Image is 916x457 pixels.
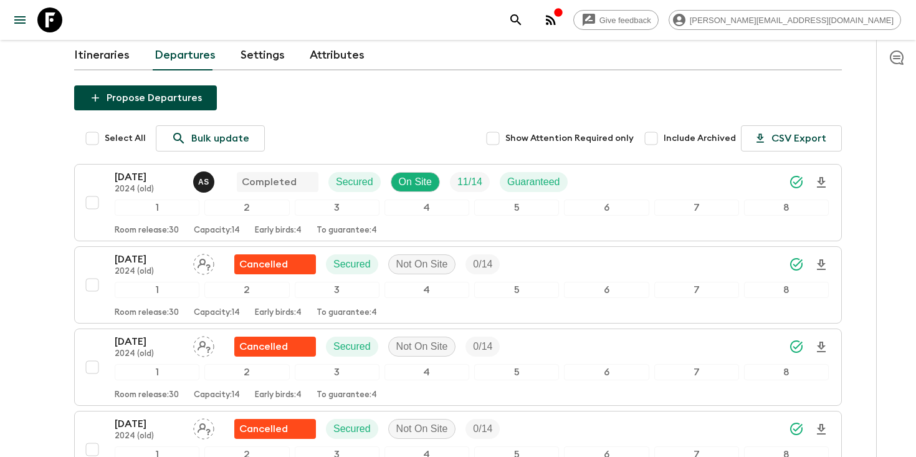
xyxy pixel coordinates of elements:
div: 7 [654,200,739,216]
div: 4 [384,364,469,380]
div: 2 [204,282,289,298]
a: Attributes [310,41,365,70]
p: 2024 (old) [115,431,183,441]
p: [DATE] [115,252,183,267]
span: Agnis Sirmais [193,175,217,185]
p: 0 / 14 [473,339,492,354]
div: [PERSON_NAME][EMAIL_ADDRESS][DOMAIN_NAME] [669,10,901,30]
p: 11 / 14 [457,175,482,190]
div: 8 [744,364,829,380]
button: CSV Export [741,125,842,152]
p: 2024 (old) [115,185,183,195]
a: Bulk update [156,125,265,152]
a: Settings [241,41,285,70]
div: Secured [326,419,378,439]
a: Departures [155,41,216,70]
div: 3 [295,364,379,380]
div: Trip Fill [465,419,500,439]
div: 5 [474,364,559,380]
p: Cancelled [239,257,288,272]
p: Completed [242,175,297,190]
p: To guarantee: 4 [317,390,377,400]
div: 4 [384,282,469,298]
div: Not On Site [388,419,456,439]
div: Secured [326,337,378,357]
span: Include Archived [664,132,736,145]
div: Flash Pack cancellation [234,337,316,357]
p: Room release: 30 [115,226,179,236]
a: Give feedback [573,10,659,30]
div: Not On Site [388,337,456,357]
svg: Synced Successfully [789,339,804,354]
p: 0 / 14 [473,257,492,272]
div: Secured [326,254,378,274]
svg: Download Onboarding [814,340,829,355]
span: Assign pack leader [193,340,214,350]
button: Propose Departures [74,85,217,110]
p: 0 / 14 [473,421,492,436]
div: Not On Site [388,254,456,274]
p: Secured [333,421,371,436]
p: Early birds: 4 [255,226,302,236]
div: 3 [295,282,379,298]
button: [DATE]2024 (old)Assign pack leaderFlash Pack cancellationSecuredNot On SiteTrip Fill12345678Room ... [74,329,842,406]
p: 2024 (old) [115,267,183,277]
div: Secured [328,172,381,192]
p: 2024 (old) [115,349,183,359]
p: To guarantee: 4 [317,308,377,318]
p: On Site [399,175,432,190]
svg: Download Onboarding [814,175,829,190]
svg: Download Onboarding [814,422,829,437]
p: [DATE] [115,170,183,185]
p: Cancelled [239,421,288,436]
svg: Synced Successfully [789,257,804,272]
button: [DATE]2024 (old)Agnis SirmaisCompletedSecuredOn SiteTrip FillGuaranteed12345678Room release:30Cap... [74,164,842,241]
div: 5 [474,200,559,216]
p: Bulk update [191,131,249,146]
div: 3 [295,200,379,216]
p: Early birds: 4 [255,308,302,318]
svg: Synced Successfully [789,175,804,190]
p: Cancelled [239,339,288,354]
div: On Site [391,172,440,192]
span: [PERSON_NAME][EMAIL_ADDRESS][DOMAIN_NAME] [683,16,900,25]
div: 7 [654,282,739,298]
div: Flash Pack cancellation [234,419,316,439]
div: 7 [654,364,739,380]
div: 6 [564,200,649,216]
p: Not On Site [396,421,448,436]
div: 6 [564,282,649,298]
p: Not On Site [396,339,448,354]
svg: Download Onboarding [814,257,829,272]
div: 6 [564,364,649,380]
span: Give feedback [593,16,658,25]
button: menu [7,7,32,32]
span: Show Attention Required only [505,132,634,145]
p: Capacity: 14 [194,226,240,236]
p: [DATE] [115,334,183,349]
div: Trip Fill [465,254,500,274]
div: 5 [474,282,559,298]
div: 8 [744,282,829,298]
p: Room release: 30 [115,308,179,318]
div: 2 [204,364,289,380]
p: Secured [336,175,373,190]
div: 2 [204,200,289,216]
p: [DATE] [115,416,183,431]
svg: Synced Successfully [789,421,804,436]
div: Trip Fill [450,172,490,192]
p: Secured [333,339,371,354]
div: Flash Pack cancellation [234,254,316,274]
p: To guarantee: 4 [317,226,377,236]
div: Trip Fill [465,337,500,357]
p: Capacity: 14 [194,308,240,318]
div: 8 [744,200,829,216]
p: Not On Site [396,257,448,272]
p: Guaranteed [507,175,560,190]
div: 1 [115,200,199,216]
a: Itineraries [74,41,130,70]
span: Assign pack leader [193,422,214,432]
div: 4 [384,200,469,216]
div: 1 [115,282,199,298]
p: Secured [333,257,371,272]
